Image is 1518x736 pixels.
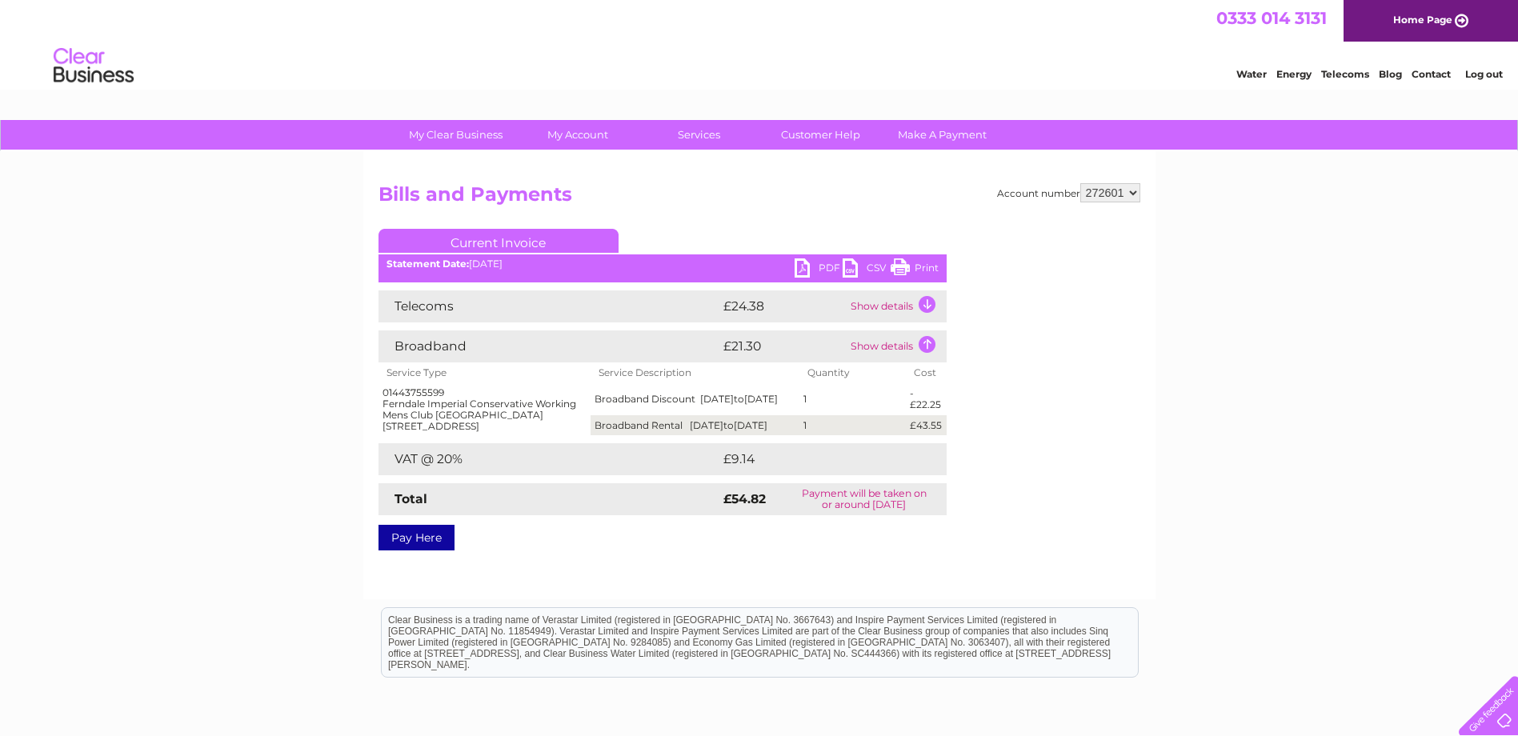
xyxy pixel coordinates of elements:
div: [DATE] [378,258,947,270]
a: Energy [1276,68,1312,80]
th: Service Type [378,362,591,383]
a: Log out [1465,68,1503,80]
a: Services [633,120,765,150]
td: £24.38 [719,290,847,322]
strong: Total [395,491,427,506]
a: Contact [1412,68,1451,80]
td: 1 [799,415,906,435]
th: Service Description [591,362,799,383]
td: -£22.25 [906,383,946,415]
a: 0333 014 3131 [1216,8,1327,28]
a: Water [1236,68,1267,80]
a: Telecoms [1321,68,1369,80]
b: Statement Date: [387,258,469,270]
td: Broadband Discount [DATE] [DATE] [591,383,799,415]
a: My Clear Business [390,120,522,150]
td: Payment will be taken on or around [DATE] [782,483,947,515]
td: Broadband Rental [DATE] [DATE] [591,415,799,435]
th: Quantity [799,362,906,383]
td: Broadband [378,330,719,362]
div: Clear Business is a trading name of Verastar Limited (registered in [GEOGRAPHIC_DATA] No. 3667643... [382,9,1138,78]
img: logo.png [53,42,134,90]
td: 1 [799,383,906,415]
a: Make A Payment [876,120,1008,150]
td: Show details [847,290,947,322]
a: Pay Here [378,525,455,550]
strong: £54.82 [723,491,766,506]
th: Cost [906,362,946,383]
td: Show details [847,330,947,362]
div: 01443755599 Ferndale Imperial Conservative Working Mens Club [GEOGRAPHIC_DATA][STREET_ADDRESS] [383,387,587,431]
td: Telecoms [378,290,719,322]
td: £9.14 [719,443,908,475]
span: to [734,393,744,405]
td: £21.30 [719,330,847,362]
a: Print [891,258,939,282]
a: CSV [843,258,891,282]
td: VAT @ 20% [378,443,719,475]
span: to [723,419,734,431]
div: Account number [997,183,1140,202]
h2: Bills and Payments [378,183,1140,214]
a: PDF [795,258,843,282]
a: Current Invoice [378,229,619,253]
a: Customer Help [755,120,887,150]
a: Blog [1379,68,1402,80]
td: £43.55 [906,415,946,435]
a: My Account [511,120,643,150]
